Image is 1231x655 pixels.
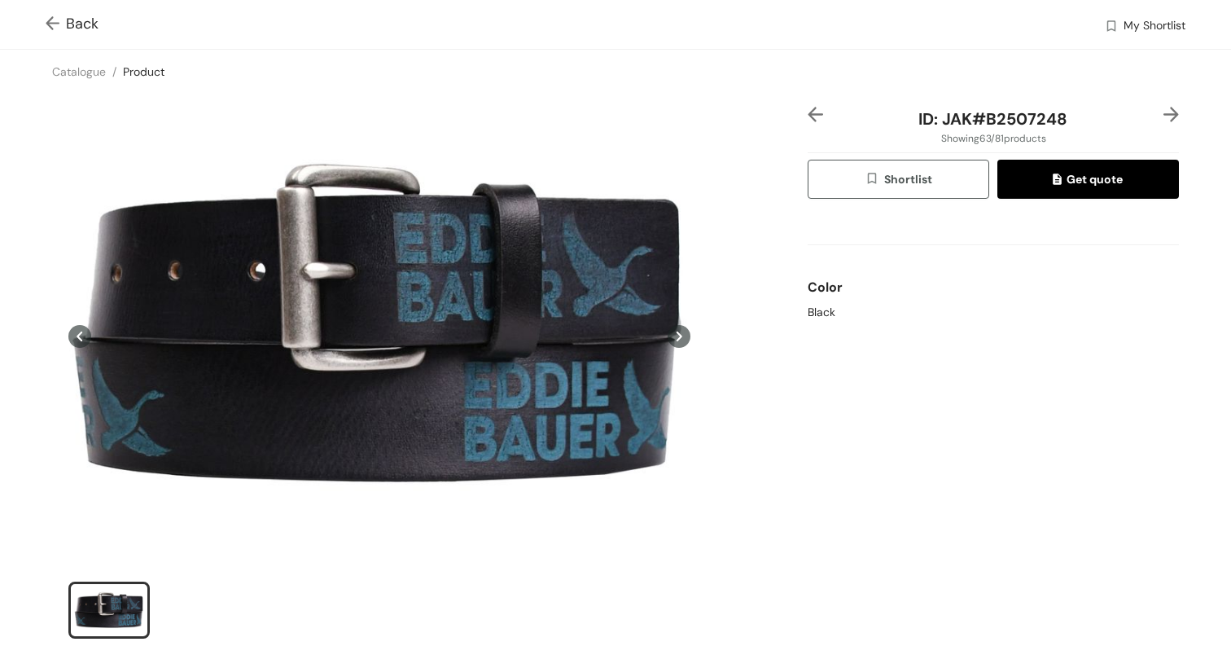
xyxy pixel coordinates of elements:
span: My Shortlist [1124,17,1185,37]
span: Get quote [1053,170,1123,188]
button: quoteGet quote [997,160,1179,199]
img: quote [1053,174,1067,188]
span: ID: JAK#B2507248 [918,108,1067,130]
a: Catalogue [52,64,106,79]
a: Product [123,64,164,79]
img: Go back [46,16,66,33]
img: wishlist [865,171,884,189]
span: Showing 63 / 81 products [941,131,1046,146]
img: right [1163,107,1179,122]
button: wishlistShortlist [808,160,989,199]
img: wishlist [1104,19,1119,36]
li: slide item 1 [68,582,150,639]
span: / [112,64,116,79]
div: Color [808,271,1179,304]
span: Back [46,13,99,35]
img: left [808,107,823,122]
span: Shortlist [865,170,932,189]
div: Black [808,304,1179,321]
